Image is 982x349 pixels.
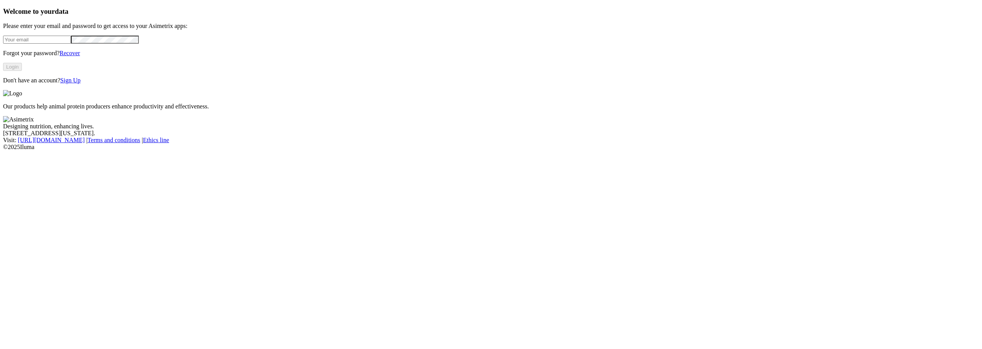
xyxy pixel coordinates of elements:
[3,63,22,71] button: Login
[18,137,85,143] a: [URL][DOMAIN_NAME]
[3,90,22,97] img: Logo
[87,137,140,143] a: Terms and conditions
[3,7,979,16] h3: Welcome to your
[60,77,81,84] a: Sign Up
[3,123,979,130] div: Designing nutrition, enhancing lives.
[3,77,979,84] p: Don't have an account?
[3,144,979,151] div: © 2025 Iluma
[3,137,979,144] div: Visit : | |
[59,50,80,56] a: Recover
[3,130,979,137] div: [STREET_ADDRESS][US_STATE].
[3,116,34,123] img: Asimetrix
[3,103,979,110] p: Our products help animal protein producers enhance productivity and effectiveness.
[3,23,979,29] p: Please enter your email and password to get access to your Asimetrix apps:
[143,137,169,143] a: Ethics line
[3,50,979,57] p: Forgot your password?
[55,7,68,15] span: data
[3,36,71,44] input: Your email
